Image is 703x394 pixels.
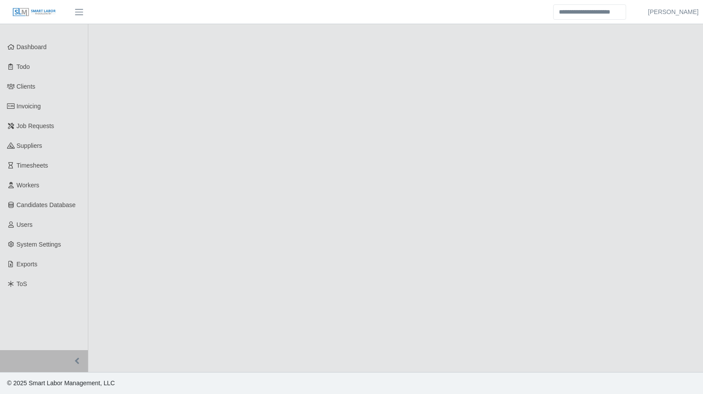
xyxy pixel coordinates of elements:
[17,280,27,287] span: ToS
[17,43,47,50] span: Dashboard
[17,241,61,248] span: System Settings
[17,162,48,169] span: Timesheets
[17,63,30,70] span: Todo
[12,7,56,17] img: SLM Logo
[17,122,54,129] span: Job Requests
[17,83,36,90] span: Clients
[17,221,33,228] span: Users
[17,103,41,110] span: Invoicing
[17,201,76,208] span: Candidates Database
[17,261,37,268] span: Exports
[648,7,699,17] a: [PERSON_NAME]
[7,380,115,387] span: © 2025 Smart Labor Management, LLC
[553,4,626,20] input: Search
[17,182,40,189] span: Workers
[17,142,42,149] span: Suppliers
